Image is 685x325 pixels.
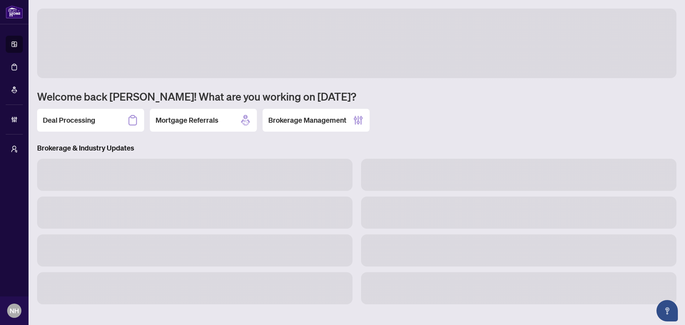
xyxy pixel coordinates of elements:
[37,90,676,103] h1: Welcome back [PERSON_NAME]! What are you working on [DATE]?
[37,143,676,153] h3: Brokerage & Industry Updates
[11,146,18,153] span: user-switch
[156,115,218,125] h2: Mortgage Referrals
[43,115,95,125] h2: Deal Processing
[6,5,23,19] img: logo
[656,300,678,321] button: Open asap
[268,115,346,125] h2: Brokerage Management
[10,306,19,316] span: NH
